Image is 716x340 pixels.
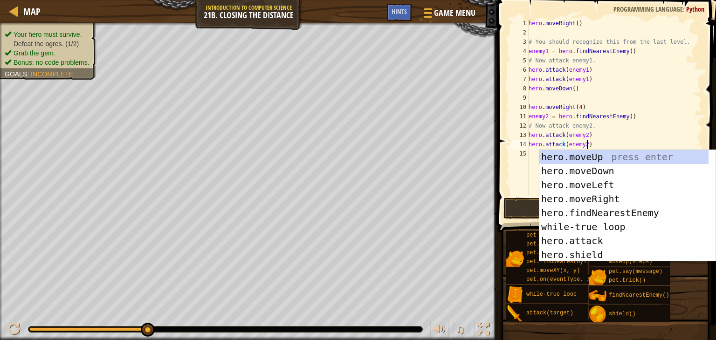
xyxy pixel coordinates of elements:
[392,7,407,16] span: Hints
[526,310,573,316] span: attack(target)
[5,321,23,340] button: Ctrl + P: Pause
[526,250,577,256] span: pet.fetch(item)
[510,102,529,112] div: 10
[31,70,73,78] span: Incomplete
[14,59,89,66] span: Bonus: no code problems.
[510,65,529,75] div: 6
[510,37,529,47] div: 3
[510,75,529,84] div: 7
[589,306,606,323] img: portrait.png
[683,5,686,14] span: :
[526,258,617,265] span: pet.findNearestByType(type)
[14,40,79,48] span: Defeat the ogres. (1/2)
[510,47,529,56] div: 4
[19,5,41,18] a: Map
[506,286,524,304] img: portrait.png
[14,31,82,38] span: Your hero must survive.
[455,322,465,336] span: ♫
[510,149,529,158] div: 15
[510,130,529,140] div: 13
[609,268,662,275] span: pet.say(message)
[526,276,613,283] span: pet.on(eventType, handler)
[526,267,580,274] span: pet.moveXY(x, y)
[613,5,683,14] span: Programming language
[503,197,705,219] button: Run ⇧↵
[526,241,613,247] span: pet.catchProjectile(arrow)
[434,7,475,19] span: Game Menu
[609,292,669,299] span: findNearestEnemy()
[510,84,529,93] div: 8
[589,287,606,305] img: portrait.png
[454,321,469,340] button: ♫
[430,321,449,340] button: Adjust volume
[5,30,89,39] li: Your hero must survive.
[5,48,89,58] li: Grab the gem.
[27,70,31,78] span: :
[510,19,529,28] div: 1
[5,39,89,48] li: Defeat the ogres.
[506,250,524,267] img: portrait.png
[510,121,529,130] div: 12
[5,70,27,78] span: Goals
[5,58,89,67] li: Bonus: no code problems.
[416,4,481,26] button: Game Menu
[510,93,529,102] div: 9
[526,232,537,238] span: pet
[23,5,41,18] span: Map
[526,291,577,298] span: while-true loop
[609,277,646,284] span: pet.trick()
[510,28,529,37] div: 2
[589,268,606,286] img: portrait.png
[609,311,636,317] span: shield()
[686,5,704,14] span: Python
[14,49,55,57] span: Grab the gem.
[474,321,493,340] button: Toggle fullscreen
[506,305,524,322] img: portrait.png
[510,112,529,121] div: 11
[510,56,529,65] div: 5
[510,140,529,149] div: 14
[609,258,653,265] span: moveUp(steps)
